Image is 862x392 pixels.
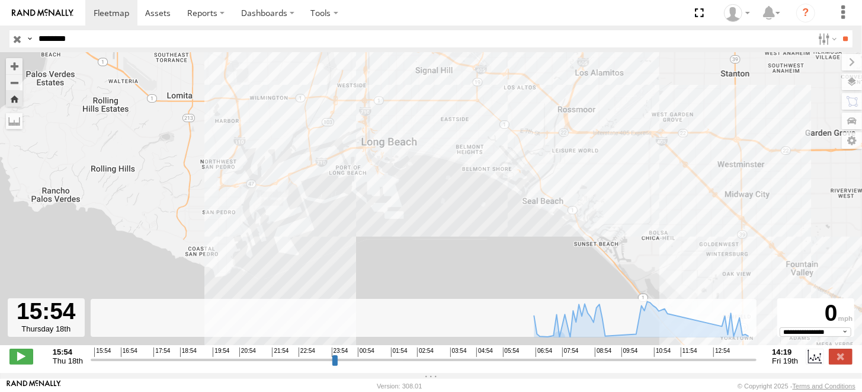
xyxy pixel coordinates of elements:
span: 04:54 [476,348,493,357]
span: 19:54 [213,348,229,357]
span: 01:54 [391,348,408,357]
span: 09:54 [621,348,638,357]
div: © Copyright 2025 - [738,383,855,390]
strong: 15:54 [53,348,83,356]
span: 07:54 [562,348,579,357]
button: Zoom in [6,58,23,74]
button: Zoom out [6,74,23,91]
label: Measure [6,113,23,129]
a: Terms and Conditions [793,383,855,390]
a: Visit our Website [7,380,61,392]
span: 00:54 [358,348,374,357]
i: ? [796,4,815,23]
label: Map Settings [842,132,862,149]
label: Close [829,349,853,364]
span: 17:54 [153,348,170,357]
button: Zoom Home [6,91,23,107]
img: rand-logo.svg [12,9,73,17]
span: Thu 18th Sep 2025 [53,356,83,365]
span: 05:54 [503,348,520,357]
label: Search Filter Options [813,30,839,47]
span: 11:54 [681,348,697,357]
span: 02:54 [417,348,434,357]
span: 23:54 [332,348,348,357]
span: 03:54 [450,348,467,357]
span: 20:54 [239,348,256,357]
span: 22:54 [299,348,315,357]
span: 12:54 [713,348,730,357]
span: 10:54 [654,348,671,357]
span: 08:54 [595,348,611,357]
div: Zulema McIntosch [720,4,754,22]
div: 0 [779,300,853,327]
span: 21:54 [272,348,289,357]
div: Version: 308.01 [377,383,422,390]
span: 18:54 [180,348,197,357]
span: 16:54 [121,348,137,357]
span: 15:54 [94,348,111,357]
strong: 14:19 [772,348,798,356]
span: 06:54 [536,348,552,357]
label: Play/Stop [9,349,33,364]
label: Search Query [25,30,34,47]
span: Fri 19th Sep 2025 [772,356,798,365]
